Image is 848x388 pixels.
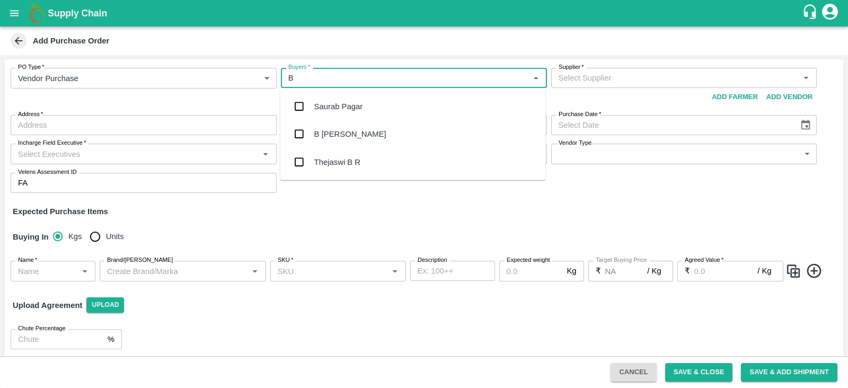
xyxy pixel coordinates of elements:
h6: Buying In [8,226,53,248]
div: account of current user [820,2,840,24]
button: Open [259,147,272,161]
button: Close [529,71,543,85]
img: logo [26,3,48,24]
img: CloneIcon [785,262,801,280]
label: Velens Assessment ID [18,168,77,177]
button: Add Vendor [762,88,817,107]
button: Save & Close [665,363,733,382]
label: Description [418,256,447,264]
b: Add Purchase Order [33,37,109,45]
p: ₹ [596,265,601,277]
label: Supplier [559,63,584,72]
input: Create Brand/Marka [103,264,245,278]
b: Supply Chain [48,8,107,19]
label: Target Buying Price [596,256,647,264]
label: Purchase Date [559,110,601,119]
label: Name [18,256,37,264]
input: Select Date [551,115,791,135]
p: FA [18,177,28,189]
button: Save & Add Shipment [741,363,837,382]
button: Open [248,264,262,278]
button: Cancel [611,363,656,382]
span: Upload [86,297,124,313]
input: 0.0 [605,261,648,281]
button: Open [78,264,92,278]
input: Chute [11,329,103,349]
div: B [PERSON_NAME] [314,128,386,140]
p: / Kg [647,265,661,277]
label: Incharge Field Executive [18,139,86,147]
input: Address [11,115,277,135]
input: 0.0 [499,261,563,281]
strong: Expected Purchase Items [13,207,108,216]
label: Vendor Type [559,139,591,147]
div: customer-support [802,4,820,23]
div: Saurab Pagar [314,101,363,112]
input: Select Supplier [554,71,797,85]
label: Brand/[PERSON_NAME] [107,256,173,264]
p: Kg [567,265,576,277]
a: Supply Chain [48,6,802,21]
p: Vendor Purchase [18,73,78,84]
label: Agreed Value [685,256,723,264]
button: open drawer [2,1,26,25]
input: SKU [273,264,385,278]
label: Buyers [288,63,310,72]
div: buying_in [53,226,132,247]
span: Kgs [68,231,82,242]
strong: Upload Agreement [13,301,82,310]
input: 0.0 [694,261,758,281]
p: / Kg [757,265,771,277]
button: Add Farmer [708,88,762,107]
p: % [108,333,114,345]
div: Thejaswi B R [314,156,360,167]
label: Address [18,110,43,119]
label: SKU [278,256,293,264]
label: PO Type [18,63,45,72]
button: Open [388,264,402,278]
label: Expected weight [507,256,550,264]
input: Select Executives [14,147,256,161]
input: Name [14,264,75,278]
button: Open [799,71,813,85]
button: Choose date [796,115,816,135]
p: ₹ [685,265,690,277]
span: Units [106,231,124,242]
label: Chute Percentage [18,324,66,333]
input: Select Buyers [284,71,526,85]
